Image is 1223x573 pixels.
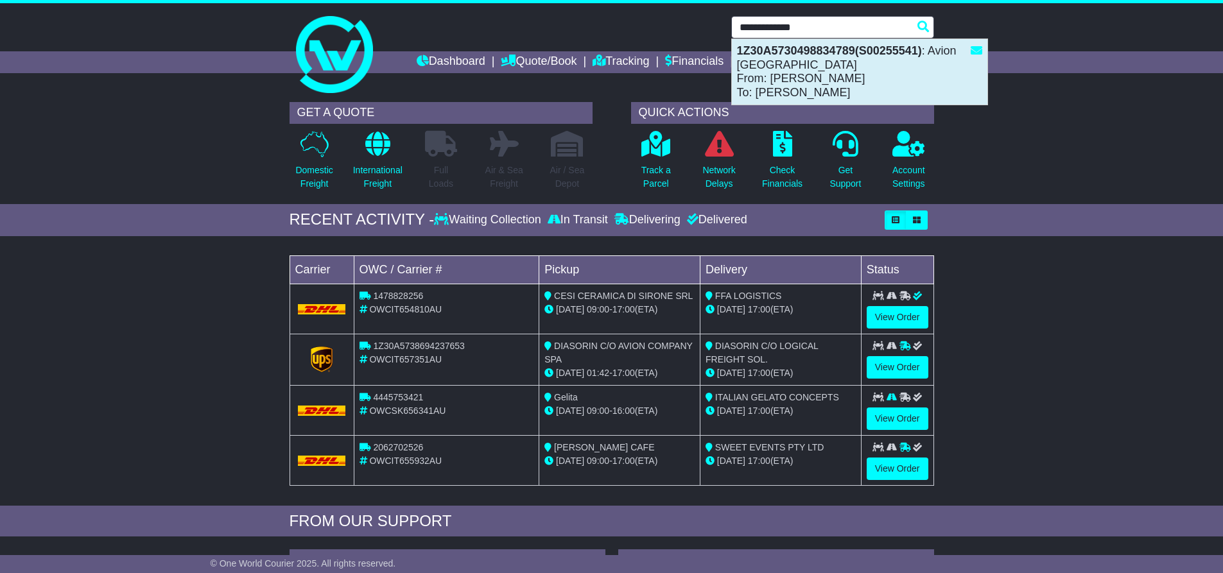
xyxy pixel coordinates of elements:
span: 1478828256 [373,291,423,301]
span: © One World Courier 2025. All rights reserved. [211,558,396,569]
img: DHL.png [298,406,346,416]
p: Domestic Freight [295,164,333,191]
p: Network Delays [702,164,735,191]
a: Tracking [593,51,649,73]
span: [DATE] [556,368,584,378]
img: DHL.png [298,304,346,314]
a: AccountSettings [892,130,926,198]
div: QUICK ACTIONS [631,102,934,124]
span: 4445753421 [373,392,423,402]
p: Account Settings [892,164,925,191]
img: DHL.png [298,456,346,466]
span: [DATE] [717,368,745,378]
a: View Order [867,407,928,430]
span: OWCIT655932AU [369,456,442,466]
span: 09:00 [587,304,609,314]
div: - (ETA) [544,303,695,316]
div: FROM OUR SUPPORT [290,512,934,531]
span: 1Z30A5738694237653 [373,341,464,351]
span: CESI CERAMICA DI SIRONE SRL [554,291,693,301]
a: GetSupport [829,130,862,198]
div: GET A QUOTE [290,102,593,124]
p: Air / Sea Depot [550,164,585,191]
span: OWCIT654810AU [369,304,442,314]
div: In Transit [544,213,611,227]
span: [DATE] [717,406,745,416]
span: 16:00 [612,406,635,416]
span: 17:00 [612,368,635,378]
p: International Freight [353,164,403,191]
span: [PERSON_NAME] CAFE [554,442,654,452]
span: [DATE] [556,304,584,314]
a: View Order [867,458,928,480]
div: (ETA) [706,454,856,468]
span: OWCIT657351AU [369,354,442,364]
a: View Order [867,306,928,329]
a: Dashboard [417,51,485,73]
div: Delivering [611,213,684,227]
span: 17:00 [748,368,770,378]
td: Pickup [539,255,700,284]
a: View Order [867,356,928,379]
div: - (ETA) [544,366,695,380]
p: Full Loads [425,164,457,191]
span: DIASORIN C/O AVION COMPANY SPA [544,341,692,364]
a: Financials [665,51,724,73]
span: DIASORIN C/O LOGICAL FREIGHT SOL. [706,341,818,364]
span: [DATE] [556,456,584,466]
span: 17:00 [612,456,635,466]
img: GetCarrierServiceLogo [311,346,333,372]
a: Quote/Book [501,51,577,73]
div: (ETA) [706,303,856,316]
span: [DATE] [717,304,745,314]
span: 01:42 [587,368,609,378]
span: 17:00 [748,406,770,416]
p: Check Financials [762,164,802,191]
div: - (ETA) [544,454,695,468]
span: SWEET EVENTS PTY LTD [715,442,824,452]
div: : Avion [GEOGRAPHIC_DATA] From: [PERSON_NAME] To: [PERSON_NAME] [732,39,987,105]
span: 09:00 [587,456,609,466]
span: [DATE] [717,456,745,466]
td: Status [861,255,933,284]
span: OWCSK656341AU [369,406,446,416]
span: [DATE] [556,406,584,416]
span: 17:00 [748,304,770,314]
td: OWC / Carrier # [354,255,539,284]
span: 2062702526 [373,442,423,452]
a: DomesticFreight [295,130,333,198]
div: - (ETA) [544,404,695,418]
span: 09:00 [587,406,609,416]
span: 17:00 [612,304,635,314]
strong: 1Z30A5730498834789(S00255541) [737,44,922,57]
span: 17:00 [748,456,770,466]
span: FFA LOGISTICS [715,291,781,301]
a: InternationalFreight [352,130,403,198]
div: Waiting Collection [434,213,544,227]
td: Carrier [290,255,354,284]
a: CheckFinancials [761,130,803,198]
span: ITALIAN GELATO CONCEPTS [715,392,839,402]
td: Delivery [700,255,861,284]
p: Air & Sea Freight [485,164,523,191]
div: Delivered [684,213,747,227]
span: Gelita [554,392,578,402]
p: Track a Parcel [641,164,671,191]
div: (ETA) [706,366,856,380]
p: Get Support [829,164,861,191]
div: (ETA) [706,404,856,418]
div: RECENT ACTIVITY - [290,210,435,229]
a: NetworkDelays [702,130,736,198]
a: Track aParcel [641,130,672,198]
